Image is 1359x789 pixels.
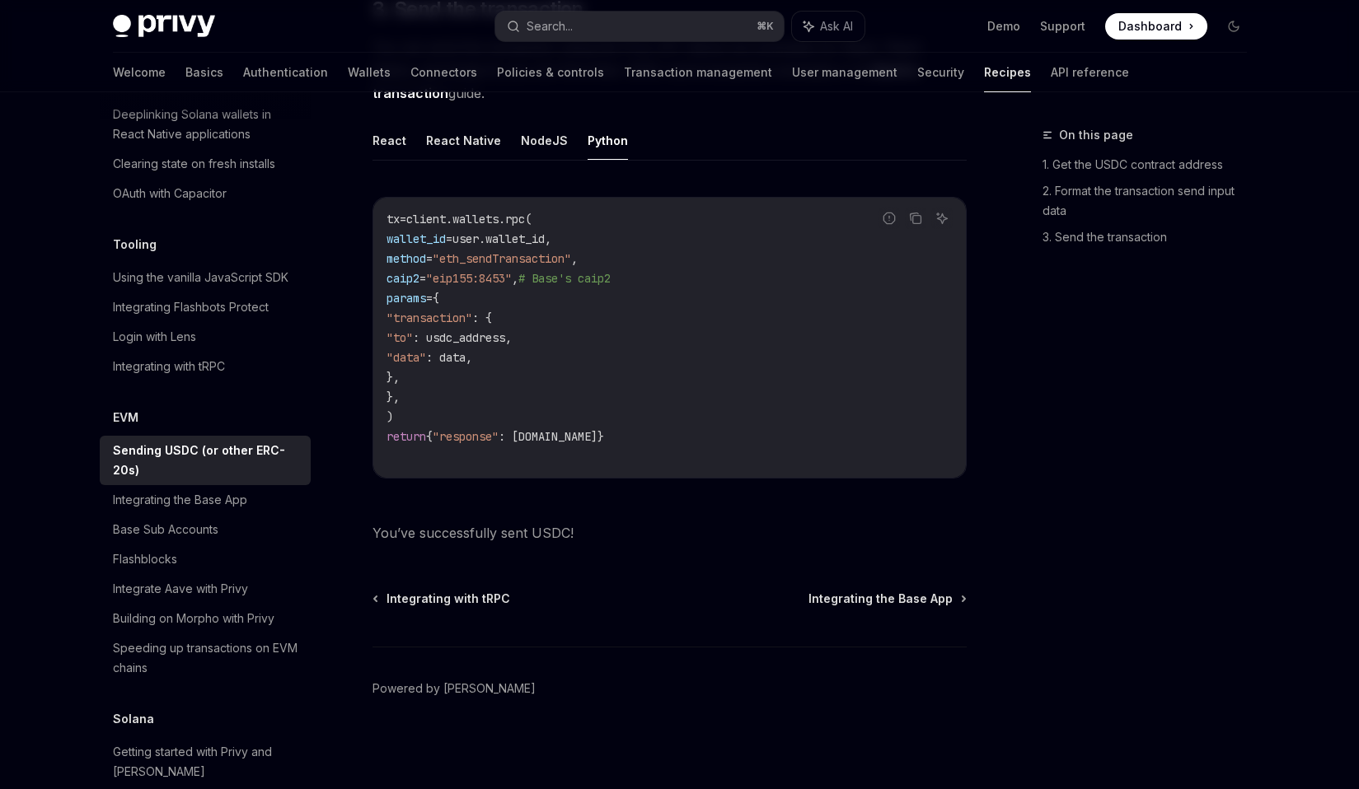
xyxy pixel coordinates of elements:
a: API reference [1051,53,1129,92]
div: Integrating the Base App [113,490,247,510]
button: Search...⌘K [495,12,784,41]
a: Sending USDC (or other ERC-20s) [100,436,311,485]
a: Integrating Flashbots Protect [100,292,311,322]
div: Clearing state on fresh installs [113,154,275,174]
a: 3. Send the transaction [1043,224,1260,250]
div: Integrating with tRPC [113,357,225,376]
div: Integrating Flashbots Protect [113,297,269,317]
span: On this page [1059,125,1133,145]
div: Speeding up transactions on EVM chains [113,638,301,678]
button: React Native [426,121,501,160]
span: : { [472,310,492,325]
button: Python [588,121,628,160]
span: Integrating the Base App [808,591,953,607]
span: { [426,429,433,444]
a: Deeplinking Solana wallets in React Native applications [100,100,311,149]
a: Basics [185,53,223,92]
span: caip2 [387,271,419,286]
a: Building on Morpho with Privy [100,604,311,633]
a: Flashblocks [100,544,311,574]
button: Ask AI [792,12,865,41]
img: dark logo [113,15,215,38]
span: "eth_sendTransaction" [433,251,571,266]
span: = [400,212,406,226]
div: Getting started with Privy and [PERSON_NAME] [113,742,301,782]
span: "response" [433,429,499,444]
span: = [426,251,433,266]
span: , [571,251,578,266]
a: 1. Get the USDC contract address [1043,152,1260,178]
a: OAuth with Capacitor [100,179,311,208]
a: Demo [987,18,1020,35]
a: Integrating with tRPC [100,352,311,381]
a: Powered by [PERSON_NAME] [373,680,536,697]
a: Authentication [243,53,328,92]
span: "data" [387,350,426,365]
div: Login with Lens [113,327,196,347]
a: 2. Format the transaction send input data [1043,178,1260,224]
span: Ask AI [820,18,853,35]
a: Integrating the Base App [100,485,311,515]
a: Policies & controls [497,53,604,92]
span: client.wallets.rpc( [406,212,532,226]
div: Base Sub Accounts [113,520,218,539]
a: Integrate Aave with Privy [100,574,311,604]
a: Integrating the Base App [808,591,965,607]
span: : [DOMAIN_NAME]} [499,429,604,444]
span: ⌘ K [757,20,774,33]
a: Wallets [348,53,391,92]
span: user.wallet_id, [452,231,551,246]
span: "transaction" [387,310,472,325]
span: { [433,291,439,306]
div: OAuth with Capacitor [113,184,227,203]
span: return [387,429,426,444]
span: ) [387,409,393,424]
a: Login with Lens [100,322,311,352]
div: Using the vanilla JavaScript SDK [113,268,288,287]
span: Dashboard [1118,18,1182,35]
span: = [446,231,452,246]
div: Sending USDC (or other ERC-20s) [113,441,301,480]
span: tx [387,212,400,226]
a: Connectors [410,53,477,92]
button: Ask AI [931,208,953,229]
a: Base Sub Accounts [100,515,311,544]
button: React [373,121,406,160]
span: }, [387,370,400,385]
span: params [387,291,426,306]
div: Building on Morpho with Privy [113,609,274,628]
a: Dashboard [1105,13,1207,40]
span: "to" [387,330,413,345]
a: Clearing state on fresh installs [100,149,311,179]
a: Recipes [984,53,1031,92]
a: Integrating with tRPC [374,591,510,607]
span: = [426,291,433,306]
a: Using the vanilla JavaScript SDK [100,263,311,292]
span: method [387,251,426,266]
div: Deeplinking Solana wallets in React Native applications [113,105,301,144]
a: Support [1040,18,1085,35]
a: Security [917,53,964,92]
span: : data, [426,350,472,365]
button: NodeJS [521,121,568,160]
span: = [419,271,426,286]
a: User management [792,53,897,92]
span: Integrating with tRPC [387,591,510,607]
h5: Solana [113,709,154,729]
span: wallet_id [387,231,446,246]
span: : usdc_address, [413,330,512,345]
div: Integrate Aave with Privy [113,579,248,599]
div: Flashblocks [113,549,177,569]
button: Toggle dark mode [1221,13,1247,40]
h5: Tooling [113,235,157,254]
div: Search... [527,16,573,36]
button: Copy the contents from the code block [905,208,926,229]
span: "eip155:8453" [426,271,512,286]
button: Report incorrect code [879,208,900,229]
span: , [512,271,518,286]
h5: EVM [113,408,138,427]
span: You’ve successfully sent USDC! [373,521,967,544]
a: Getting started with Privy and [PERSON_NAME] [100,737,311,787]
span: }, [387,390,400,404]
span: # Base's caip2 [518,271,611,286]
